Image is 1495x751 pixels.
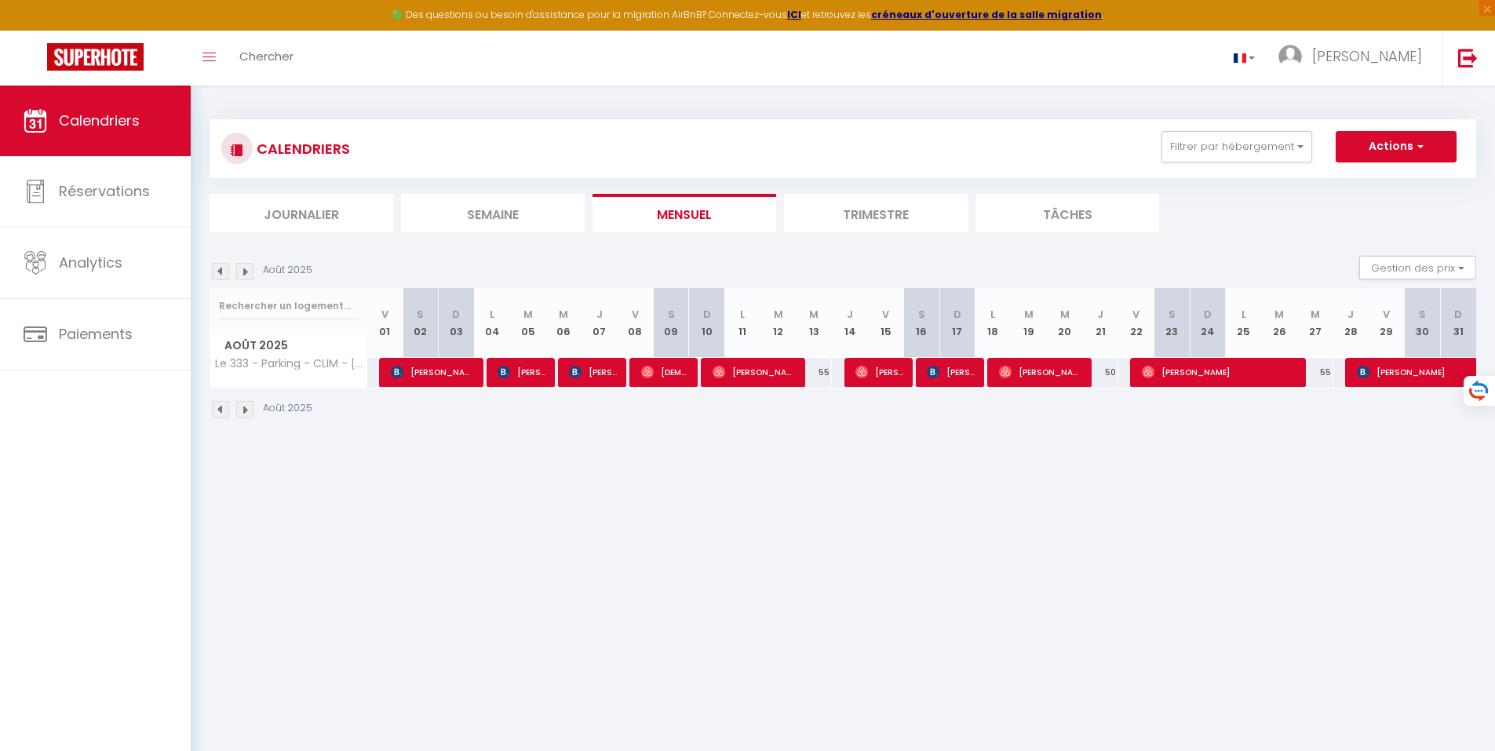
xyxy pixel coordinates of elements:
[1097,307,1103,322] abbr: J
[1278,45,1302,68] img: ...
[545,288,582,358] th: 06
[1118,288,1154,358] th: 22
[1311,307,1320,322] abbr: M
[632,307,639,322] abbr: V
[1359,256,1476,279] button: Gestion des prix
[13,6,60,53] button: Ouvrir le widget de chat LiveChat
[760,288,797,358] th: 12
[1419,307,1426,322] abbr: S
[927,357,975,387] span: [PERSON_NAME]
[1242,307,1246,322] abbr: L
[1440,288,1476,358] th: 31
[490,307,494,322] abbr: L
[774,307,783,322] abbr: M
[263,401,312,416] p: Août 2025
[381,307,388,322] abbr: V
[1169,307,1176,322] abbr: S
[1333,288,1369,358] th: 28
[1267,31,1442,86] a: ... [PERSON_NAME]
[797,288,833,358] th: 13
[784,194,968,232] li: Trimestre
[510,288,546,358] th: 05
[1190,288,1226,358] th: 24
[871,8,1102,21] a: créneaux d'ouverture de la salle migration
[1011,288,1047,358] th: 19
[975,288,1012,358] th: 18
[439,288,475,358] th: 03
[239,48,294,64] span: Chercher
[653,288,689,358] th: 09
[417,307,424,322] abbr: S
[868,288,904,358] th: 15
[787,8,801,21] a: ICI
[1132,307,1139,322] abbr: V
[593,194,776,232] li: Mensuel
[1336,131,1457,162] button: Actions
[213,358,370,370] span: Le 333 - Parking - CLIM - [GEOGRAPHIC_DATA]
[210,334,366,357] span: Août 2025
[263,263,312,278] p: Août 2025
[474,288,510,358] th: 04
[641,357,689,387] span: [DEMOGRAPHIC_DATA] 이
[918,307,925,322] abbr: S
[740,307,745,322] abbr: L
[1383,307,1390,322] abbr: V
[596,307,603,322] abbr: J
[59,324,133,344] span: Paiements
[1454,307,1462,322] abbr: D
[939,288,975,358] th: 17
[975,194,1159,232] li: Tâches
[1226,288,1262,358] th: 25
[724,288,760,358] th: 11
[401,194,585,232] li: Semaine
[367,288,403,358] th: 01
[999,357,1083,387] span: [PERSON_NAME]
[59,181,150,201] span: Réservations
[1297,358,1333,387] div: 55
[228,31,305,86] a: Chercher
[582,288,618,358] th: 07
[1204,307,1212,322] abbr: D
[618,288,654,358] th: 08
[832,288,868,358] th: 14
[1142,357,1298,387] span: [PERSON_NAME]
[689,288,725,358] th: 10
[1161,131,1312,162] button: Filtrer par hébergement
[219,292,358,320] input: Rechercher un logement...
[210,194,393,232] li: Journalier
[1060,307,1070,322] abbr: M
[1369,288,1405,358] th: 29
[1024,307,1034,322] abbr: M
[1312,46,1422,66] span: [PERSON_NAME]
[990,307,995,322] abbr: L
[47,43,144,71] img: Super Booking
[668,307,675,322] abbr: S
[1154,288,1191,358] th: 23
[1297,288,1333,358] th: 27
[703,307,711,322] abbr: D
[855,357,903,387] span: [PERSON_NAME]
[903,288,939,358] th: 16
[523,307,533,322] abbr: M
[391,357,475,387] span: [PERSON_NAME] [PERSON_NAME]
[1261,288,1297,358] th: 26
[569,357,617,387] span: [PERSON_NAME]
[809,307,819,322] abbr: M
[713,357,797,387] span: [PERSON_NAME]
[253,131,350,166] h3: CALENDRIERS
[498,357,545,387] span: [PERSON_NAME]
[1458,48,1478,67] img: logout
[403,288,439,358] th: 02
[452,307,460,322] abbr: D
[1047,288,1083,358] th: 20
[1274,307,1284,322] abbr: M
[882,307,889,322] abbr: V
[59,111,140,130] span: Calendriers
[59,253,122,272] span: Analytics
[797,358,833,387] div: 55
[847,307,853,322] abbr: J
[1405,288,1441,358] th: 30
[1082,358,1118,387] div: 50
